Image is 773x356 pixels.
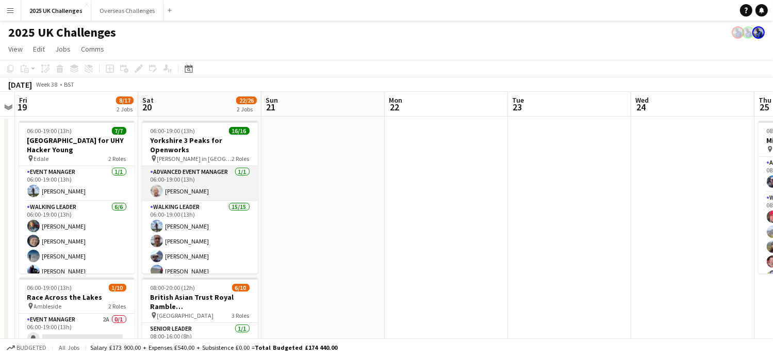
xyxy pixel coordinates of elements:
[19,95,27,105] span: Fri
[511,101,524,113] span: 23
[19,121,135,273] app-job-card: 06:00-19:00 (13h)7/7[GEOGRAPHIC_DATA] for UHY Hacker Young Edale2 RolesEvent Manager1/106:00-19:0...
[57,344,81,351] span: All jobs
[19,166,135,201] app-card-role: Event Manager1/106:00-19:00 (13h)[PERSON_NAME]
[142,293,258,311] h3: British Asian Trust Royal Ramble ([GEOGRAPHIC_DATA])
[64,80,74,88] div: BST
[29,42,49,56] a: Edit
[236,96,257,104] span: 22/26
[142,136,258,154] h3: Yorkshire 3 Peaks for Openworks
[266,95,278,105] span: Sun
[8,79,32,90] div: [DATE]
[757,101,771,113] span: 25
[34,155,49,163] span: Edale
[237,105,256,113] div: 2 Jobs
[752,26,765,39] app-user-avatar: Andy Baker
[109,155,126,163] span: 2 Roles
[19,136,135,154] h3: [GEOGRAPHIC_DATA] for UHY Hacker Young
[34,302,62,310] span: Ambleside
[635,95,649,105] span: Wed
[229,127,250,135] span: 16/16
[151,127,195,135] span: 06:00-19:00 (13h)
[34,80,60,88] span: Week 38
[117,105,133,113] div: 2 Jobs
[17,344,46,351] span: Budgeted
[27,127,72,135] span: 06:00-19:00 (13h)
[55,44,71,54] span: Jobs
[109,284,126,292] span: 1/10
[33,44,45,54] span: Edit
[255,344,337,351] span: Total Budgeted £174 440.00
[264,101,278,113] span: 21
[742,26,754,39] app-user-avatar: Andy Baker
[232,284,250,292] span: 6/10
[21,1,91,21] button: 2025 UK Challenges
[91,1,163,21] button: Overseas Challenges
[389,95,402,105] span: Mon
[157,155,232,163] span: [PERSON_NAME] in [GEOGRAPHIC_DATA]
[77,42,108,56] a: Comms
[19,201,135,314] app-card-role: Walking Leader6/606:00-19:00 (13h)[PERSON_NAME][PERSON_NAME][PERSON_NAME][PERSON_NAME]
[142,121,258,273] app-job-card: 06:00-19:00 (13h)16/16Yorkshire 3 Peaks for Openworks [PERSON_NAME] in [GEOGRAPHIC_DATA]2 RolesAd...
[732,26,744,39] app-user-avatar: Andy Baker
[27,284,72,292] span: 06:00-19:00 (13h)
[51,42,75,56] a: Jobs
[5,342,48,353] button: Budgeted
[232,312,250,319] span: 3 Roles
[116,96,134,104] span: 8/17
[512,95,524,105] span: Tue
[90,344,337,351] div: Salary £173 900.00 + Expenses £540.00 + Subsistence £0.00 =
[759,95,771,105] span: Thu
[81,44,104,54] span: Comms
[18,101,27,113] span: 19
[4,42,27,56] a: View
[387,101,402,113] span: 22
[142,166,258,201] app-card-role: Advanced Event Manager1/106:00-19:00 (13h)[PERSON_NAME]
[19,314,135,349] app-card-role: Event Manager2A0/106:00-19:00 (13h)
[634,101,649,113] span: 24
[109,302,126,310] span: 2 Roles
[141,101,154,113] span: 20
[112,127,126,135] span: 7/7
[142,95,154,105] span: Sat
[8,44,23,54] span: View
[151,284,195,292] span: 08:00-20:00 (12h)
[19,293,135,302] h3: Race Across the Lakes
[232,155,250,163] span: 2 Roles
[8,25,116,40] h1: 2025 UK Challenges
[157,312,214,319] span: [GEOGRAPHIC_DATA]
